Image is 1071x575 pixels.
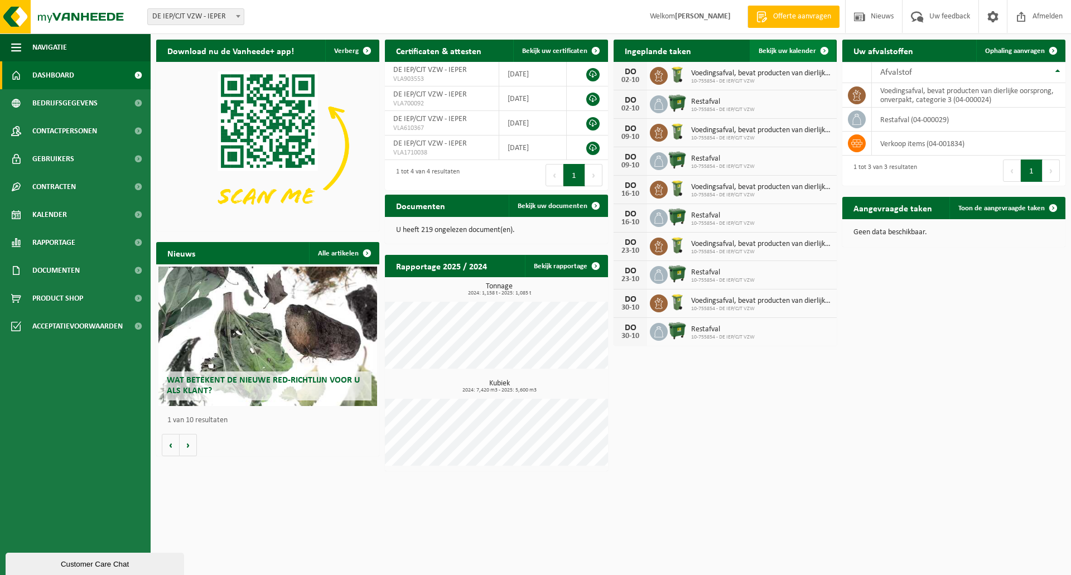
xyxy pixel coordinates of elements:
div: 09-10 [619,133,641,141]
iframe: chat widget [6,550,186,575]
button: 1 [1021,160,1043,182]
a: Bekijk uw documenten [509,195,607,217]
td: [DATE] [499,111,567,136]
span: Bekijk uw documenten [518,202,587,210]
span: Restafval [691,325,755,334]
div: 02-10 [619,76,641,84]
span: Toon de aangevraagde taken [958,205,1045,212]
button: Vorige [162,434,180,456]
p: Geen data beschikbaar. [853,229,1054,236]
h3: Tonnage [390,283,608,296]
span: Voedingsafval, bevat producten van dierlijke oorsprong, onverpakt, categorie 3 [691,69,831,78]
img: WB-1100-HPE-GN-01 [668,151,687,170]
div: 30-10 [619,332,641,340]
h2: Download nu de Vanheede+ app! [156,40,305,61]
div: DO [619,323,641,332]
td: [DATE] [499,136,567,160]
span: 10-755854 - DE IEP/CJT VZW [691,277,755,284]
img: WB-0140-HPE-GN-50 [668,122,687,141]
span: Voedingsafval, bevat producten van dierlijke oorsprong, onverpakt, categorie 3 [691,126,831,135]
div: DO [619,124,641,133]
h3: Kubiek [390,380,608,393]
img: WB-1100-HPE-GN-01 [668,264,687,283]
div: 23-10 [619,276,641,283]
span: Gebruikers [32,145,74,173]
span: Documenten [32,257,80,284]
a: Wat betekent de nieuwe RED-richtlijn voor u als klant? [158,267,377,406]
span: VLA903553 [393,75,490,84]
a: Toon de aangevraagde taken [949,197,1064,219]
span: DE IEP/CJT VZW - IEPER [393,66,467,74]
span: Product Shop [32,284,83,312]
td: [DATE] [499,86,567,111]
span: DE IEP/CJT VZW - IEPER [147,8,244,25]
a: Offerte aanvragen [747,6,840,28]
div: 16-10 [619,219,641,226]
div: 23-10 [619,247,641,255]
button: Previous [546,164,563,186]
span: 2024: 7,420 m3 - 2025: 5,600 m3 [390,388,608,393]
h2: Documenten [385,195,456,216]
span: Voedingsafval, bevat producten van dierlijke oorsprong, onverpakt, categorie 3 [691,183,831,192]
h2: Aangevraagde taken [842,197,943,219]
button: Verberg [325,40,378,62]
div: 16-10 [619,190,641,198]
span: Restafval [691,211,755,220]
span: Voedingsafval, bevat producten van dierlijke oorsprong, onverpakt, categorie 3 [691,240,831,249]
button: Previous [1003,160,1021,182]
h2: Rapportage 2025 / 2024 [385,255,498,277]
span: Restafval [691,98,755,107]
span: 2024: 1,158 t - 2025: 1,085 t [390,291,608,296]
span: 10-755854 - DE IEP/CJT VZW [691,249,831,255]
span: Offerte aanvragen [770,11,834,22]
button: Volgende [180,434,197,456]
span: Contracten [32,173,76,201]
span: 10-755854 - DE IEP/CJT VZW [691,78,831,85]
span: 10-755854 - DE IEP/CJT VZW [691,306,831,312]
img: WB-0140-HPE-GN-50 [668,293,687,312]
td: [DATE] [499,62,567,86]
a: Ophaling aanvragen [976,40,1064,62]
span: Restafval [691,154,755,163]
h2: Uw afvalstoffen [842,40,924,61]
button: Next [585,164,602,186]
span: Contactpersonen [32,117,97,145]
span: Restafval [691,268,755,277]
div: 30-10 [619,304,641,312]
a: Alle artikelen [309,242,378,264]
a: Bekijk uw kalender [750,40,836,62]
span: DE IEP/CJT VZW - IEPER [393,139,467,148]
img: WB-1100-HPE-GN-01 [668,94,687,113]
h2: Ingeplande taken [614,40,702,61]
span: Bekijk uw certificaten [522,47,587,55]
span: Dashboard [32,61,74,89]
span: VLA1710038 [393,148,490,157]
img: WB-0140-HPE-GN-50 [668,236,687,255]
div: 09-10 [619,162,641,170]
span: Bedrijfsgegevens [32,89,98,117]
img: WB-0140-HPE-GN-50 [668,179,687,198]
span: Wat betekent de nieuwe RED-richtlijn voor u als klant? [167,376,360,395]
div: DO [619,238,641,247]
span: Voedingsafval, bevat producten van dierlijke oorsprong, onverpakt, categorie 3 [691,297,831,306]
span: Acceptatievoorwaarden [32,312,123,340]
div: 1 tot 3 van 3 resultaten [848,158,917,183]
td: verkoop items (04-001834) [872,132,1065,156]
div: DO [619,181,641,190]
span: 10-755854 - DE IEP/CJT VZW [691,220,755,227]
span: Navigatie [32,33,67,61]
span: 10-755854 - DE IEP/CJT VZW [691,163,755,170]
span: Ophaling aanvragen [985,47,1045,55]
span: Kalender [32,201,67,229]
span: VLA610367 [393,124,490,133]
span: Bekijk uw kalender [759,47,816,55]
span: 10-755854 - DE IEP/CJT VZW [691,135,831,142]
h2: Nieuws [156,242,206,264]
span: Verberg [334,47,359,55]
button: 1 [563,164,585,186]
h2: Certificaten & attesten [385,40,493,61]
div: DO [619,267,641,276]
img: Download de VHEPlus App [156,62,379,229]
span: Afvalstof [880,68,912,77]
